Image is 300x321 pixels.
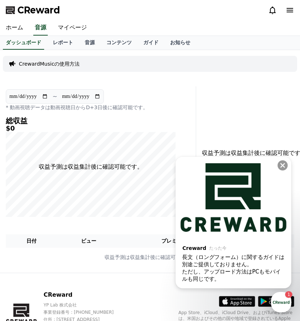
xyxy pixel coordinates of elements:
a: マイページ [52,20,93,36]
a: CReward [6,4,60,16]
p: CReward [43,291,128,299]
th: ビュー [57,234,120,248]
h5: $0 [6,125,176,132]
th: プレミアムビュー [120,234,243,248]
p: * 動画視聴データは動画視聴日からD+3日後に確認可能です。 [6,104,176,111]
a: CrewardMusicの使用方法 [19,60,80,67]
a: ダッシュボード [3,36,44,50]
span: CReward [17,4,60,16]
a: レポート [47,36,79,50]
h4: 総収益 [6,117,176,125]
a: 音源 [33,20,48,36]
a: ガイド [138,36,164,50]
th: 日付 [6,234,57,248]
p: 収益予測は収益集計後に確認可能です。 [39,162,143,171]
a: コンテンツ [101,36,138,50]
p: 収益予測は収益集計後に確認可能です。 [202,149,277,157]
p: ~ [52,92,57,101]
a: お知らせ [164,36,196,50]
p: 事業登録番号 : [PHONE_NUMBER] [43,309,128,315]
p: 収益予測は収益集計後に確認可能です。 [6,254,294,261]
a: 音源 [79,36,101,50]
p: YP Lab 株式会社 [43,302,128,308]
